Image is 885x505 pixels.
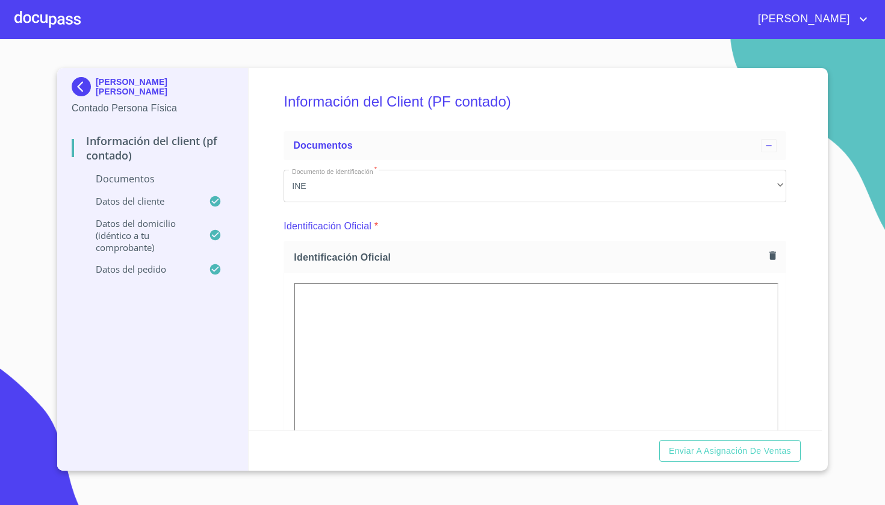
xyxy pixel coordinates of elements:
button: account of current user [749,10,871,29]
p: Contado Persona Física [72,101,234,116]
h5: Información del Client (PF contado) [284,77,786,126]
p: Datos del cliente [72,195,209,207]
p: Identificación Oficial [284,219,371,234]
img: Docupass spot blue [72,77,96,96]
div: Documentos [284,131,786,160]
span: Enviar a Asignación de Ventas [669,444,791,459]
button: Enviar a Asignación de Ventas [659,440,801,462]
span: [PERSON_NAME] [749,10,856,29]
p: Datos del domicilio (idéntico a tu comprobante) [72,217,209,253]
div: INE [284,170,786,202]
p: [PERSON_NAME] [PERSON_NAME] [96,77,234,96]
p: Información del Client (PF contado) [72,134,234,163]
p: Documentos [72,172,234,185]
div: [PERSON_NAME] [PERSON_NAME] [72,77,234,101]
p: Datos del pedido [72,263,209,275]
span: Documentos [293,140,352,150]
span: Identificación Oficial [294,251,765,264]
